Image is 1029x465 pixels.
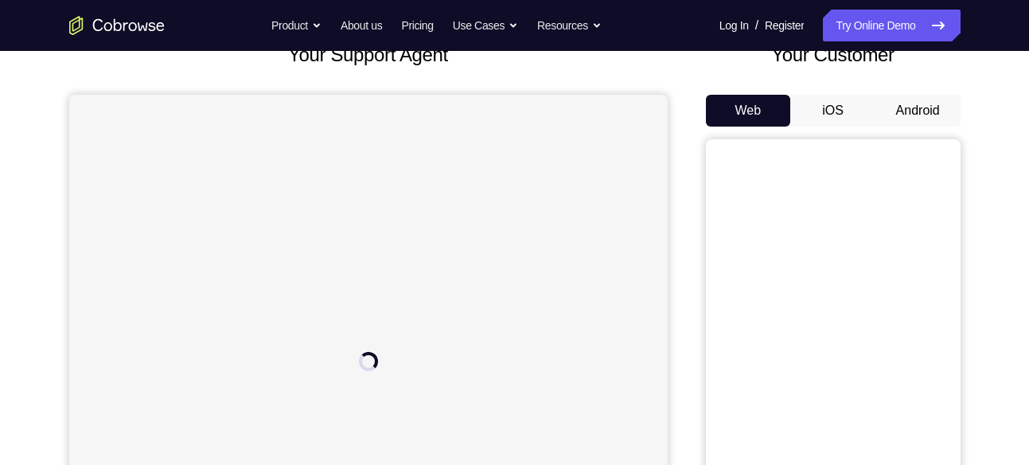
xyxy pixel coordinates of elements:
[765,10,804,41] a: Register
[706,95,791,127] button: Web
[755,16,758,35] span: /
[69,41,668,69] h2: Your Support Agent
[875,95,961,127] button: Android
[69,16,165,35] a: Go to the home page
[341,10,382,41] a: About us
[401,10,433,41] a: Pricing
[790,95,875,127] button: iOS
[453,10,518,41] button: Use Cases
[706,41,961,69] h2: Your Customer
[271,10,322,41] button: Product
[823,10,960,41] a: Try Online Demo
[719,10,749,41] a: Log In
[537,10,602,41] button: Resources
